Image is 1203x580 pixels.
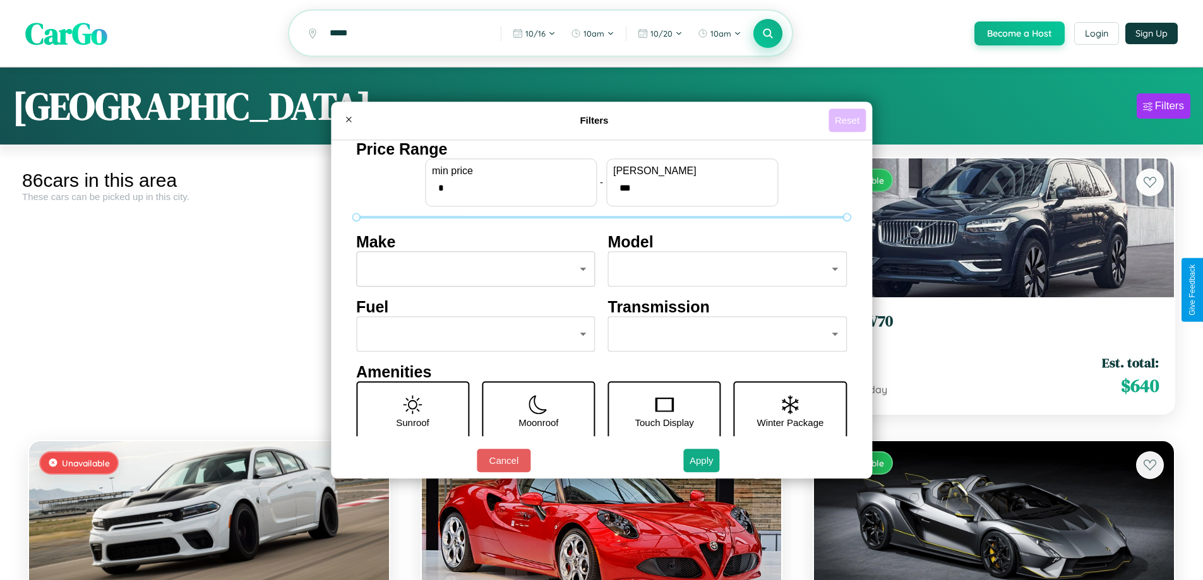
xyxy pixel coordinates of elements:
button: 10am [691,23,748,44]
div: Filters [1155,100,1184,112]
h4: Model [608,233,847,251]
button: Cancel [477,449,530,472]
h3: Volvo V70 [829,312,1159,331]
button: Sign Up [1125,23,1178,44]
span: 10 / 20 [650,28,673,38]
p: Touch Display [635,414,693,431]
h4: Price Range [356,140,847,158]
span: 10 / 16 [525,28,546,38]
p: Winter Package [757,414,824,431]
label: min price [432,165,590,177]
a: Volvo V702014 [829,312,1159,343]
button: Become a Host [974,21,1065,45]
span: 10am [710,28,731,38]
h4: Fuel [356,298,596,316]
button: Login [1074,22,1119,45]
label: [PERSON_NAME] [613,165,771,177]
p: Sunroof [396,414,429,431]
p: - [600,174,603,191]
span: 10am [584,28,604,38]
button: 10/20 [631,23,689,44]
button: Reset [829,109,866,132]
button: Filters [1137,93,1190,119]
h4: Make [356,233,596,251]
span: Est. total: [1102,353,1159,372]
span: CarGo [25,13,107,54]
h4: Amenities [356,363,847,381]
p: Moonroof [518,414,558,431]
h1: [GEOGRAPHIC_DATA] [13,80,371,132]
div: Give Feedback [1188,264,1197,316]
button: 10/16 [506,23,562,44]
span: Unavailable [62,458,110,468]
span: / day [861,383,887,396]
div: 86 cars in this area [22,170,396,191]
h4: Transmission [608,298,847,316]
button: Apply [683,449,720,472]
div: These cars can be picked up in this city. [22,191,396,202]
h4: Filters [360,115,829,126]
span: $ 640 [1121,373,1159,398]
button: 10am [565,23,621,44]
